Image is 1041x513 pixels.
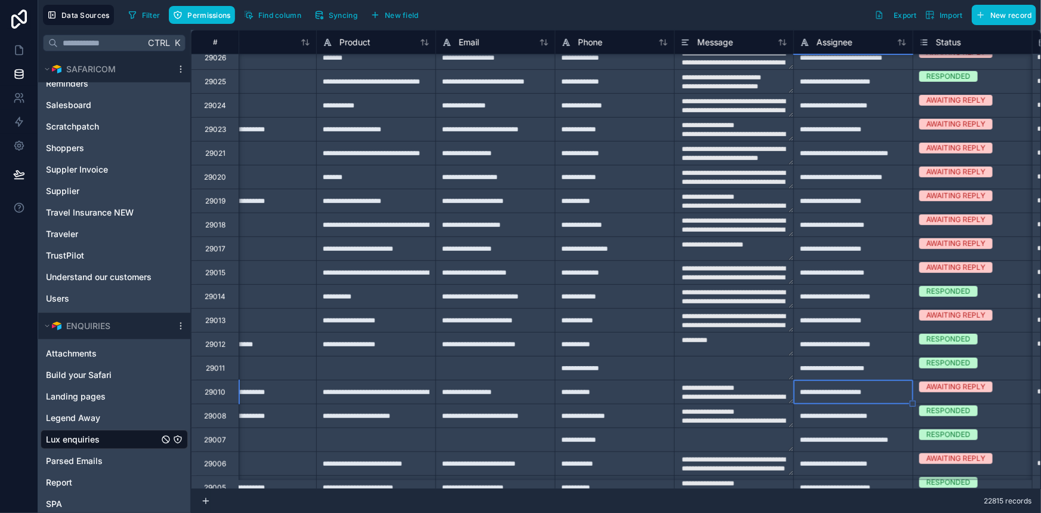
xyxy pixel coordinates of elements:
[187,11,230,20] span: Permissions
[459,36,479,48] span: Email
[926,382,986,392] div: AWAITING REPLY
[41,289,188,308] div: Users
[205,316,226,325] div: 29013
[926,262,986,273] div: AWAITING REPLY
[52,64,61,74] img: Airtable Logo
[41,473,188,492] div: Report
[926,95,986,106] div: AWAITING REPLY
[936,36,961,48] span: Status
[926,286,971,297] div: RESPONDED
[339,36,370,48] span: Product
[43,5,114,25] button: Data Sources
[205,292,226,302] div: 29014
[46,99,91,111] span: Salesboard
[926,71,971,82] div: RESPONDED
[41,160,188,179] div: Suppler Invoice
[310,6,362,24] button: Syncing
[206,364,225,373] div: 29011
[926,334,971,345] div: RESPONDED
[990,11,1032,20] span: New record
[205,196,226,206] div: 29019
[46,455,103,467] span: Parsed Emails
[123,6,165,24] button: Filter
[697,36,733,48] span: Message
[41,408,188,428] div: Legend Away
[46,228,78,240] span: Traveler
[240,6,305,24] button: Find column
[205,53,226,63] div: 29026
[926,143,986,153] div: AWAITING REPLY
[205,268,226,278] div: 29015
[926,191,986,201] div: AWAITING REPLY
[366,6,423,24] button: New field
[984,496,1031,506] span: 22815 records
[926,214,986,225] div: AWAITING REPLY
[66,63,116,75] span: SAFARICOM
[41,430,188,449] div: Lux enquiries
[205,340,226,349] div: 29012
[926,119,986,130] div: AWAITING REPLY
[205,125,226,134] div: 29023
[310,6,366,24] a: Syncing
[169,6,239,24] a: Permissions
[46,293,69,305] span: Users
[41,344,188,363] div: Attachments
[41,365,188,385] div: Build your Safari
[926,406,971,416] div: RESPONDED
[204,101,226,110] div: 29024
[940,11,963,20] span: Import
[46,142,84,154] span: Shoppers
[46,498,62,510] span: SPA
[46,348,97,360] span: Attachments
[205,244,226,254] div: 29017
[972,5,1036,25] button: New record
[926,167,986,177] div: AWAITING REPLY
[66,320,110,332] span: ENQUIRIES
[894,11,917,20] span: Export
[46,369,112,381] span: Build your Safari
[46,207,134,219] span: Travel Insurance NEW
[578,36,603,48] span: Phone
[41,139,188,158] div: Shoppers
[258,11,301,20] span: Find column
[142,11,160,20] span: Filter
[46,78,88,90] span: Reminders
[205,388,226,397] div: 29010
[204,459,226,469] div: 29006
[329,11,357,20] span: Syncing
[41,61,171,78] button: Airtable LogoSAFARICOM
[205,220,226,230] div: 29018
[41,74,188,93] div: Reminders
[967,5,1036,25] a: New record
[926,429,971,440] div: RESPONDED
[46,412,100,424] span: Legend Away
[46,477,72,489] span: Report
[46,250,84,262] span: TrustPilot
[385,11,419,20] span: New field
[61,11,110,20] span: Data Sources
[921,5,967,25] button: Import
[169,6,234,24] button: Permissions
[46,271,152,283] span: Understand our customers
[46,391,106,403] span: Landing pages
[52,321,61,331] img: Airtable Logo
[41,96,188,115] div: Salesboard
[204,483,226,493] div: 29005
[38,56,190,512] div: scrollable content
[926,477,971,488] div: RESPONDED
[46,185,79,197] span: Supplier
[205,77,226,87] div: 29025
[926,453,986,464] div: AWAITING REPLY
[41,117,188,136] div: Scratchpatch
[41,268,188,287] div: Understand our customers
[926,238,986,249] div: AWAITING REPLY
[41,225,188,244] div: Traveler
[926,358,971,368] div: RESPONDED
[46,434,100,446] span: Lux enquiries
[147,35,171,50] span: Ctrl
[41,451,188,471] div: Parsed Emails
[204,173,226,182] div: 29020
[205,149,226,158] div: 29021
[926,310,986,321] div: AWAITING REPLY
[41,203,188,222] div: Travel Insurance NEW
